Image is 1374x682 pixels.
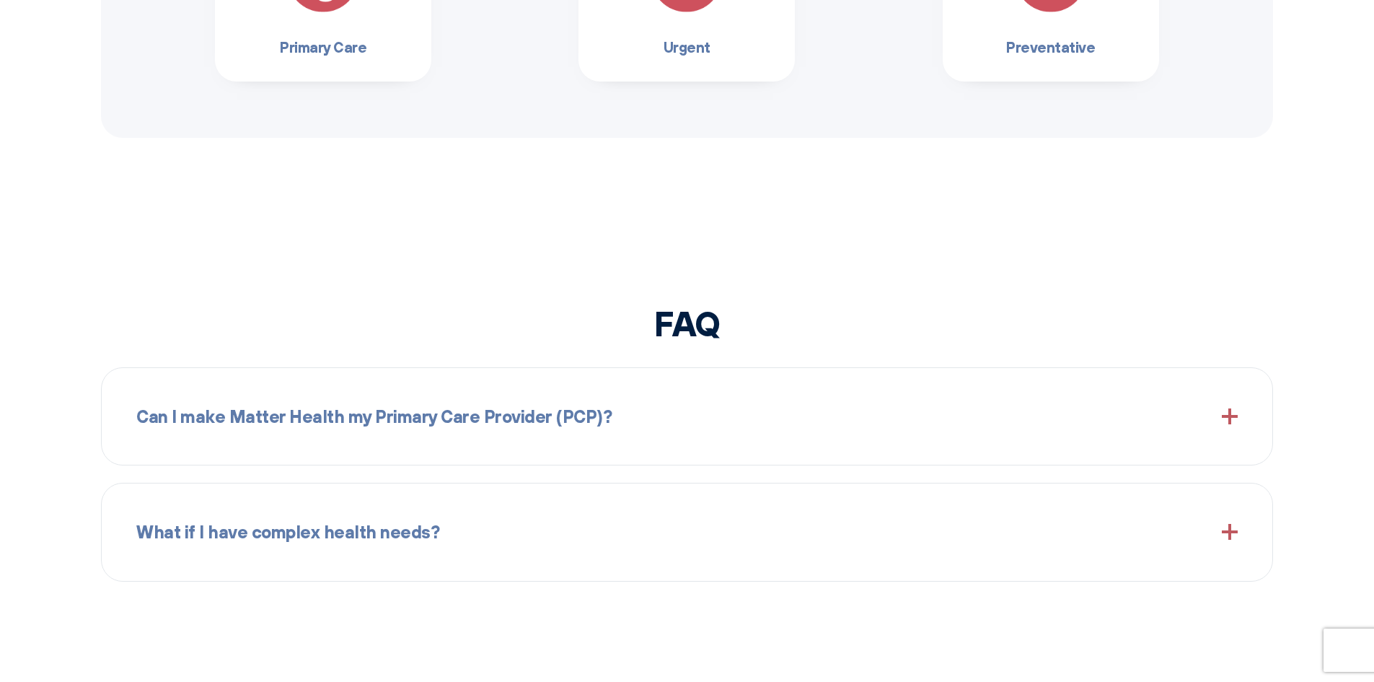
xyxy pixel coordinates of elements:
h2: FAQ [101,302,1273,344]
h3: Urgent [602,35,772,58]
span: What if I have complex health needs? [136,518,439,546]
h3: Preventative [966,35,1136,58]
span: Can I make Matter Health my Primary Care Provider (PCP)? [136,403,612,430]
h3: Primary Care [238,35,408,58]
